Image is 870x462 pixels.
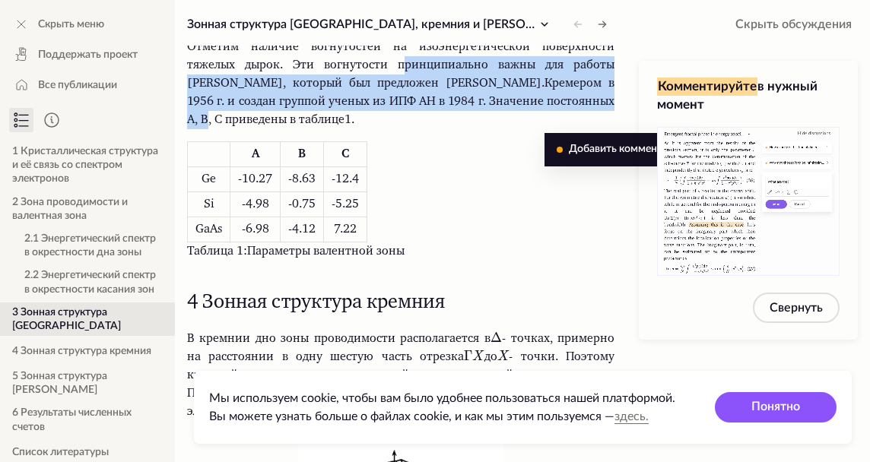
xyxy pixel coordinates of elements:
td: -6.98 [230,217,281,242]
td: -0.75 [281,191,324,217]
button: Понятно [715,392,837,422]
p: Отметим наличие вогнутостей на изоэнергетической поверхности тяжелых дырок. Эти вогнутости принци... [187,38,614,129]
span: Таблица 1: [187,245,247,257]
td: -12.4 [324,166,367,191]
td: -4.98 [230,191,281,217]
span: Скрыть обсуждения [735,15,852,33]
span: Все публикации [38,78,117,93]
td: 7.22 [324,217,367,242]
h2: 4 Зонная структура кремния [187,288,614,318]
span: Скрыть меню [38,17,104,32]
th: B [281,141,324,166]
td: GaAs [188,217,230,242]
span: Поддержать проект [38,47,138,62]
button: Добавить комментарий [545,133,698,166]
span: Зонная структура [GEOGRAPHIC_DATA], кремния и [PERSON_NAME] [187,18,579,30]
span: Мы используем cookie, чтобы вам было удобнее пользоваться нашей платформой. Вы можете узнать боль... [209,392,675,422]
p: В кремнии дно зоны проводимости располагается в - точках, примерно на расстоянии в одну шестую ча... [187,330,614,421]
button: Зонная структура [GEOGRAPHIC_DATA], кремния и [PERSON_NAME] [181,12,560,36]
th: A [230,141,281,166]
a: 1 [345,114,351,125]
a: здесь. [614,410,649,422]
h3: в нужный момент [657,78,840,114]
td: Si [188,191,230,217]
span: Комментируйте [657,78,757,96]
td: -10.27 [230,166,281,191]
button: Свернуть [753,293,840,323]
figcaption: Параметры валентной зоны [187,242,614,261]
td: -4.12 [281,217,324,242]
td: -5.25 [324,191,367,217]
th: C [324,141,367,166]
td: -8.63 [281,166,324,191]
td: Ge [188,166,230,191]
